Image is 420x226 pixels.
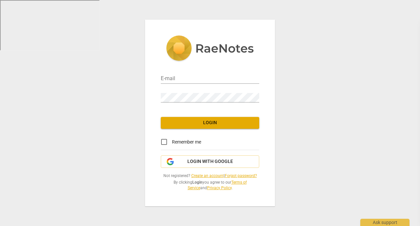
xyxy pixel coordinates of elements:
[166,35,254,62] img: 5ac2273c67554f335776073100b6d88f.svg
[225,173,257,178] a: Forgot password?
[192,180,202,185] b: Login
[360,219,409,226] div: Ask support
[187,158,233,165] span: Login with Google
[191,173,224,178] a: Create an account
[161,117,259,129] button: Login
[166,120,254,126] span: Login
[188,180,247,190] a: Terms of Service
[161,180,259,191] span: By clicking you agree to our and .
[161,155,259,168] button: Login with Google
[172,139,201,146] span: Remember me
[207,186,232,190] a: Privacy Policy
[161,173,259,179] span: Not registered? |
